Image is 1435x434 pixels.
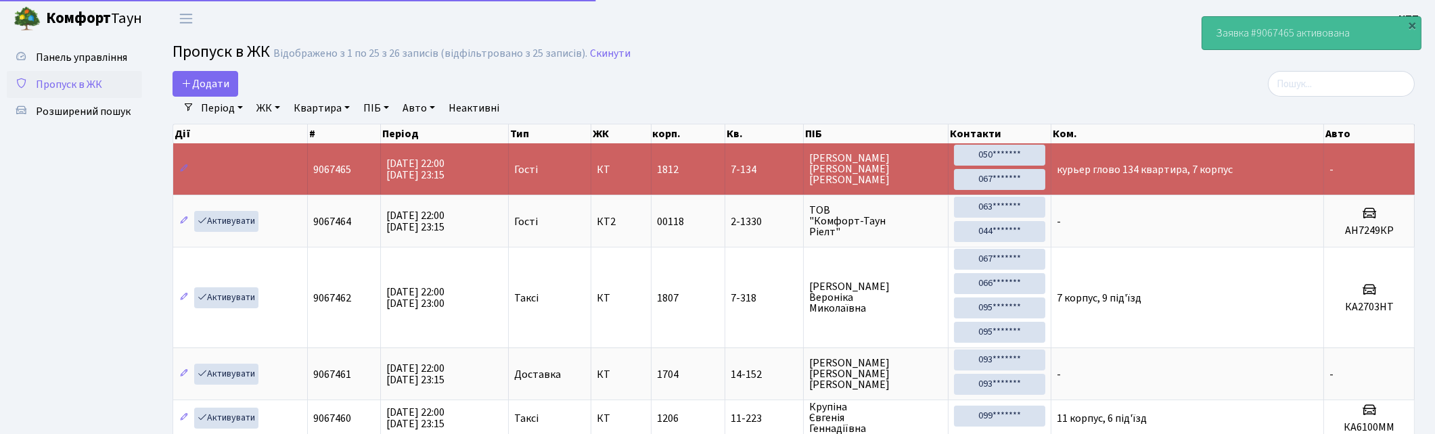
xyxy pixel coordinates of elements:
[1057,367,1061,382] span: -
[1329,367,1334,382] span: -
[514,164,538,175] span: Гості
[181,76,229,91] span: Додати
[652,124,725,143] th: корп.
[731,293,798,304] span: 7-318
[809,358,942,390] span: [PERSON_NAME] [PERSON_NAME] [PERSON_NAME]
[804,124,948,143] th: ПІБ
[313,411,351,426] span: 9067460
[7,98,142,125] a: Розширений пошук
[36,77,102,92] span: Пропуск в ЖК
[1202,17,1421,49] div: Заявка #9067465 активована
[313,214,351,229] span: 9067464
[358,97,394,120] a: ПІБ
[386,285,445,311] span: [DATE] 22:00 [DATE] 23:00
[597,293,645,304] span: КТ
[173,71,238,97] a: Додати
[1329,301,1409,314] h5: КА2703НТ
[194,408,258,429] a: Активувати
[288,97,355,120] a: Квартира
[809,153,942,185] span: [PERSON_NAME] [PERSON_NAME] [PERSON_NAME]
[397,97,440,120] a: Авто
[273,47,587,60] div: Відображено з 1 по 25 з 26 записів (відфільтровано з 25 записів).
[7,44,142,71] a: Панель управління
[194,287,258,308] a: Активувати
[313,291,351,306] span: 9067462
[509,124,591,143] th: Тип
[949,124,1051,143] th: Контакти
[809,402,942,434] span: Крупіна Євгенія Геннадіївна
[386,361,445,387] span: [DATE] 22:00 [DATE] 23:15
[443,97,505,120] a: Неактивні
[1057,411,1147,426] span: 11 корпус, 6 під'їзд
[36,104,131,119] span: Розширений пошук
[194,211,258,232] a: Активувати
[597,413,645,424] span: КТ
[725,124,804,143] th: Кв.
[386,208,445,235] span: [DATE] 22:00 [DATE] 23:15
[657,291,679,306] span: 1807
[597,164,645,175] span: КТ
[597,216,645,227] span: КТ2
[657,367,679,382] span: 1704
[194,364,258,385] a: Активувати
[386,156,445,183] span: [DATE] 22:00 [DATE] 23:15
[1057,162,1233,177] span: курьер глово 134 квартира, 7 корпус
[1329,421,1409,434] h5: КА6100ММ
[657,411,679,426] span: 1206
[809,205,942,237] span: ТОВ "Комфорт-Таун Ріелт"
[36,50,127,65] span: Панель управління
[1051,124,1324,143] th: Ком.
[1329,224,1409,237] h5: АН7249КР
[1057,291,1141,306] span: 7 корпус, 9 під'їзд
[1324,124,1415,143] th: Авто
[514,369,561,380] span: Доставка
[7,71,142,98] a: Пропуск в ЖК
[386,405,445,431] span: [DATE] 22:00 [DATE] 23:15
[313,162,351,177] span: 9067465
[809,281,942,314] span: [PERSON_NAME] Вероніка Миколаївна
[173,40,270,64] span: Пропуск в ЖК
[657,214,684,229] span: 00118
[46,7,142,30] span: Таун
[196,97,248,120] a: Період
[1268,71,1415,97] input: Пошук...
[731,369,798,380] span: 14-152
[731,164,798,175] span: 7-134
[731,216,798,227] span: 2-1330
[731,413,798,424] span: 11-223
[381,124,509,143] th: Період
[514,413,539,424] span: Таксі
[46,7,111,29] b: Комфорт
[313,367,351,382] span: 9067461
[1398,11,1419,26] b: КПП
[169,7,203,30] button: Переключити навігацію
[308,124,381,143] th: #
[1398,11,1419,27] a: КПП
[14,5,41,32] img: logo.png
[514,293,539,304] span: Таксі
[590,47,631,60] a: Скинути
[1329,162,1334,177] span: -
[173,124,308,143] th: Дії
[591,124,651,143] th: ЖК
[514,216,538,227] span: Гості
[657,162,679,177] span: 1812
[1406,18,1419,32] div: ×
[251,97,286,120] a: ЖК
[1057,214,1061,229] span: -
[597,369,645,380] span: КТ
